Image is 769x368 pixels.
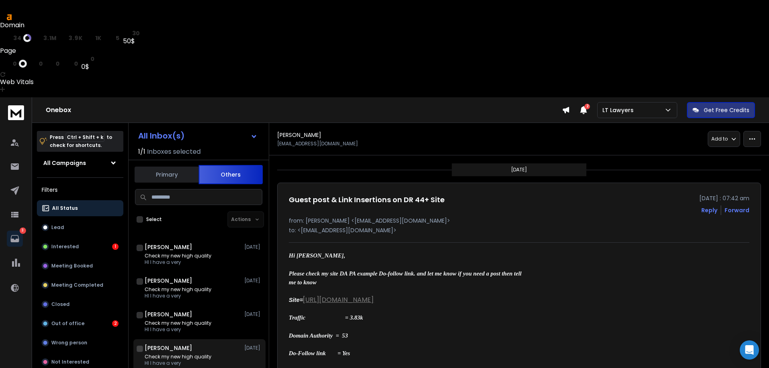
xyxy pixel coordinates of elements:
[725,206,749,214] div: Forward
[39,60,43,67] span: 0
[91,56,95,62] span: 0
[704,106,749,114] p: Get Free Credits
[147,147,201,157] h3: Inboxes selected
[86,35,93,41] span: rd
[51,340,87,346] p: Wrong person
[701,206,717,214] button: Reply
[135,166,199,183] button: Primary
[60,35,67,41] span: rp
[4,60,27,68] a: ur0
[145,310,192,318] h1: [PERSON_NAME]
[145,320,211,326] p: Check my new high quality
[34,35,57,41] a: ar3.1M
[145,326,211,333] p: HI I have a very
[277,131,321,139] h1: [PERSON_NAME]
[51,359,89,365] p: Not Interested
[46,105,562,115] h1: Onebox
[289,252,345,259] b: Hi [PERSON_NAME],
[145,360,211,366] p: HI I have a very
[51,243,79,250] p: Interested
[145,354,211,360] p: Check my new high quality
[51,301,70,308] p: Closed
[146,216,162,223] label: Select
[4,60,11,67] span: ur
[81,62,95,72] div: 0$
[37,184,123,195] h3: Filters
[289,226,749,234] p: to: <[EMAIL_ADDRESS][DOMAIN_NAME]>
[46,60,60,67] a: rd0
[123,36,140,46] div: 50$
[105,35,114,41] span: kw
[13,60,17,67] span: 0
[43,159,86,167] h1: All Campaigns
[51,263,93,269] p: Meeting Booked
[52,205,78,211] p: All Status
[46,60,54,67] span: rd
[86,35,102,41] a: rd1K
[199,165,263,184] button: Others
[699,194,749,202] p: [DATE] : 07:42 am
[66,133,105,142] span: Ctrl + Shift + k
[30,60,37,67] span: rp
[37,258,123,274] button: Meeting Booked
[116,35,120,41] span: 5
[289,314,363,321] span: Traffic = 3.83k
[60,35,83,41] a: rp3.9K
[81,56,95,62] a: st0
[244,244,262,250] p: [DATE]
[112,320,119,327] div: 2
[51,320,85,327] p: Out of office
[711,136,728,142] p: Add to
[105,35,120,41] a: kw5
[34,35,42,41] span: ar
[30,60,43,67] a: rp0
[145,293,211,299] p: HI I have a very
[7,231,23,247] a: 3
[289,217,749,225] p: from: [PERSON_NAME] <[EMAIL_ADDRESS][DOMAIN_NAME]>
[145,253,211,259] p: Check my new high quality
[81,56,89,62] span: st
[56,60,60,67] span: 0
[740,340,759,360] div: Open Intercom Messenger
[37,219,123,235] button: Lead
[289,194,445,205] h1: Guest post & Link Insertions on DR 44+ Site
[8,105,24,120] img: logo
[37,335,123,351] button: Wrong person
[37,277,123,293] button: Meeting Completed
[4,35,12,41] span: dr
[112,243,119,250] div: 1
[50,133,112,149] p: Press to check for shortcuts.
[289,270,523,286] b: Please check my site DA PA example Do-follow link. and let me know if you need a post then tell m...
[145,277,192,285] h1: [PERSON_NAME]
[95,35,102,41] span: 1K
[687,102,755,118] button: Get Free Credits
[37,316,123,332] button: Out of office2
[145,243,192,251] h1: [PERSON_NAME]
[138,132,185,140] h1: All Inbox(s)
[602,106,637,114] p: LT Lawyers
[123,30,140,36] a: st30
[138,147,145,157] span: 1 / 1
[63,60,78,67] a: kw0
[37,200,123,216] button: All Status
[511,167,527,173] p: [DATE]
[51,224,64,231] p: Lead
[123,30,130,36] span: st
[289,332,348,339] b: Domain Authority = 53
[289,350,350,356] span: Do-Follow link = Yes
[51,282,103,288] p: Meeting Completed
[13,35,21,41] span: 34
[37,239,123,255] button: Interested1
[63,60,72,67] span: kw
[68,35,83,41] span: 3.9K
[277,141,358,147] p: [EMAIL_ADDRESS][DOMAIN_NAME]
[132,128,264,144] button: All Inbox(s)
[244,345,262,351] p: [DATE]
[74,60,79,67] span: 0
[303,295,374,304] a: [URL][DOMAIN_NAME]
[43,35,57,41] span: 3.1M
[145,286,211,293] p: Check my new high quality
[289,297,303,303] b: Site=
[20,227,26,234] p: 3
[37,296,123,312] button: Closed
